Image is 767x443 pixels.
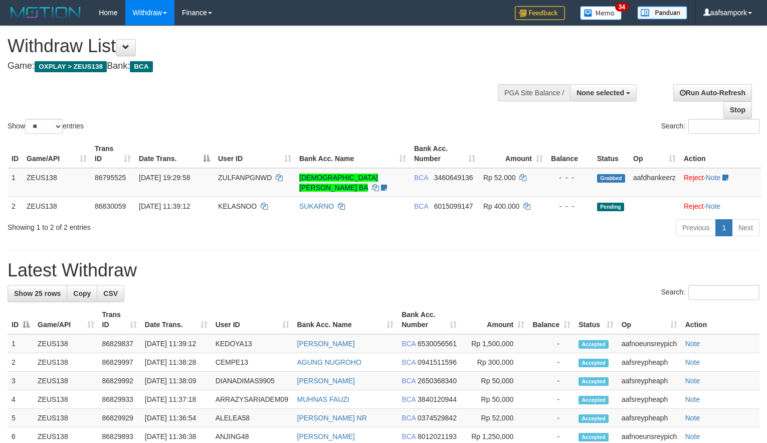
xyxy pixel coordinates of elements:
a: Reject [684,202,704,210]
img: Feedback.jpg [515,6,565,20]
span: BCA [402,432,416,440]
td: [DATE] 11:38:28 [141,353,212,372]
td: · [680,197,761,215]
h1: Withdraw List [8,36,501,56]
th: Date Trans.: activate to sort column ascending [141,306,212,334]
span: CSV [103,289,118,298]
td: ALELEA58 [212,409,293,427]
th: Amount: activate to sort column ascending [461,306,528,334]
th: Bank Acc. Number: activate to sort column ascending [410,139,479,168]
img: MOTION_logo.png [8,5,84,20]
td: - [528,334,574,353]
td: Rp 1,500,000 [461,334,528,353]
span: BCA [402,395,416,403]
span: 34 [615,3,629,12]
td: aafnoeunsreypich [618,334,681,353]
a: [PERSON_NAME] [297,432,355,440]
a: Note [685,377,700,385]
th: Op: activate to sort column ascending [618,306,681,334]
div: - - - [551,173,589,183]
th: Op: activate to sort column ascending [629,139,680,168]
span: ZULFANPGNWD [218,174,272,182]
label: Search: [661,119,759,134]
td: ZEUS138 [34,334,98,353]
span: OXPLAY > ZEUS138 [35,61,107,72]
td: 2 [8,353,34,372]
th: Game/API: activate to sort column ascending [23,139,91,168]
span: Accepted [579,359,609,367]
a: Stop [723,101,752,118]
td: · [680,168,761,197]
th: Balance [547,139,593,168]
div: - - - [551,201,589,211]
a: [PERSON_NAME] [297,340,355,348]
th: Bank Acc. Number: activate to sort column ascending [398,306,461,334]
td: ZEUS138 [34,409,98,427]
span: Copy 0941511596 to clipboard [418,358,457,366]
input: Search: [688,119,759,134]
span: Copy 2650368340 to clipboard [418,377,457,385]
td: aafsreypheaph [618,372,681,390]
span: KELASNOO [218,202,257,210]
a: 1 [715,219,732,236]
td: aafsreypheaph [618,409,681,427]
span: Copy 3460649136 to clipboard [434,174,473,182]
td: - [528,372,574,390]
span: [DATE] 19:29:58 [139,174,190,182]
span: BCA [402,358,416,366]
span: Copy 6015099147 to clipboard [434,202,473,210]
th: Amount: activate to sort column ascending [479,139,547,168]
span: Rp 400.000 [483,202,519,210]
td: aafdhankeerz [629,168,680,197]
td: - [528,353,574,372]
select: Showentries [25,119,63,134]
th: User ID: activate to sort column ascending [212,306,293,334]
a: Run Auto-Refresh [673,84,752,101]
span: BCA [130,61,152,72]
a: [PERSON_NAME] [297,377,355,385]
th: Action [680,139,761,168]
td: Rp 52,000 [461,409,528,427]
span: Copy 8012021193 to clipboard [418,432,457,440]
span: BCA [414,202,428,210]
img: panduan.png [637,6,687,20]
td: Rp 50,000 [461,372,528,390]
th: Trans ID: activate to sort column ascending [91,139,135,168]
td: ZEUS138 [34,353,98,372]
th: ID [8,139,23,168]
th: Trans ID: activate to sort column ascending [98,306,141,334]
th: User ID: activate to sort column ascending [214,139,295,168]
span: Accepted [579,414,609,423]
td: aafsreypheaph [618,353,681,372]
a: Previous [676,219,716,236]
span: Copy 6530056561 to clipboard [418,340,457,348]
td: 4 [8,390,34,409]
td: CEMPE13 [212,353,293,372]
td: ARRAZYSARIADEM09 [212,390,293,409]
td: [DATE] 11:39:12 [141,334,212,353]
th: Bank Acc. Name: activate to sort column ascending [295,139,410,168]
th: Game/API: activate to sort column ascending [34,306,98,334]
input: Search: [688,285,759,300]
label: Show entries [8,119,84,134]
span: 86830059 [95,202,126,210]
td: 86829837 [98,334,141,353]
th: Status: activate to sort column ascending [574,306,618,334]
a: Reject [684,174,704,182]
span: Accepted [579,433,609,441]
span: BCA [402,414,416,422]
td: ZEUS138 [34,372,98,390]
a: CSV [97,285,124,302]
a: Note [685,358,700,366]
span: None selected [577,89,624,97]
td: - [528,409,574,427]
td: ZEUS138 [34,390,98,409]
span: Copy 3840120944 to clipboard [418,395,457,403]
td: [DATE] 11:36:54 [141,409,212,427]
td: Rp 50,000 [461,390,528,409]
a: Note [706,174,721,182]
a: Note [685,414,700,422]
a: Next [732,219,759,236]
th: Action [681,306,759,334]
td: 5 [8,409,34,427]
